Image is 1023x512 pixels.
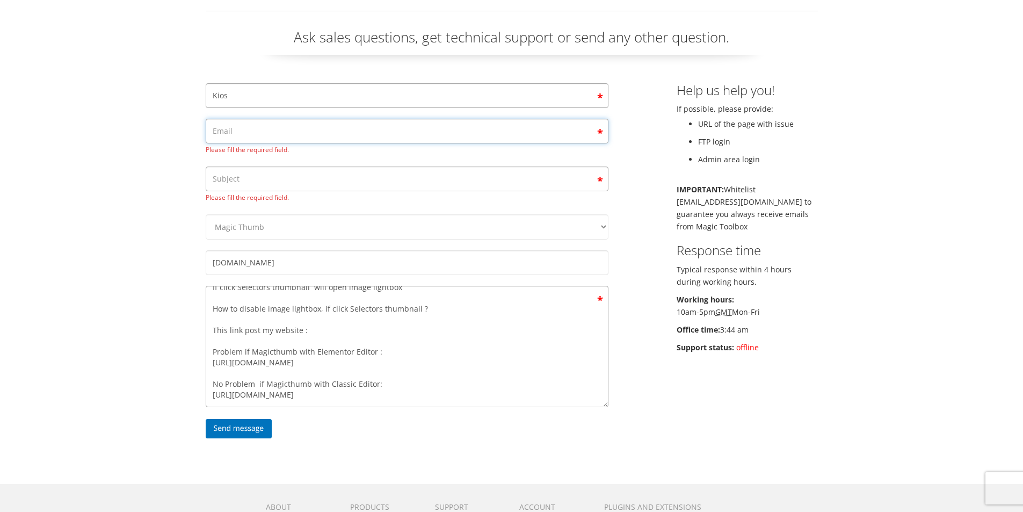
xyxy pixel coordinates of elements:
p: Typical response within 4 hours during working hours. [677,263,818,288]
b: Office time: [677,324,720,335]
p: 3:44 am [677,323,818,336]
h6: Plugins and extensions [604,503,715,511]
input: Your website [206,250,608,275]
li: Admin area login [698,153,818,165]
b: Working hours: [677,294,734,305]
p: Whitelist [EMAIL_ADDRESS][DOMAIN_NAME] to guarantee you always receive emails from Magic Toolbox [677,183,818,233]
span: Please fill the required field. [206,143,608,156]
form: Contact form [206,83,608,444]
p: 10am-5pm Mon-Fri [677,293,818,318]
h6: Support [435,503,503,511]
input: Email [206,119,608,143]
h6: About [266,503,334,511]
b: Support status: [677,342,734,352]
input: Subject [206,167,608,191]
input: Your name [206,83,608,108]
h3: Help us help you! [677,83,818,97]
span: offline [736,342,759,352]
li: URL of the page with issue [698,118,818,130]
div: If possible, please provide: [669,83,826,359]
input: Send message [206,419,272,438]
h6: Products [350,503,418,511]
acronym: Greenwich Mean Time [715,307,732,317]
li: FTP login [698,135,818,148]
h6: Account [519,503,587,511]
span: Please fill the required field. [206,191,608,204]
p: Ask sales questions, get technical support or send any other question. [206,27,818,55]
b: IMPORTANT: [677,184,724,194]
h3: Response time [677,243,818,257]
